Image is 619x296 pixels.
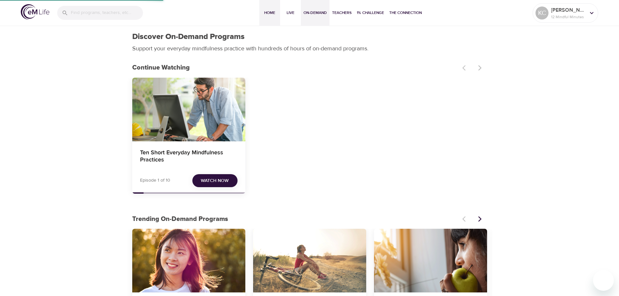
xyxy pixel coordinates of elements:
iframe: Button to launch messaging window [593,270,614,291]
span: On-Demand [303,9,327,16]
p: Episode 1 of 10 [140,177,170,184]
img: logo [21,4,49,19]
p: [PERSON_NAME] [551,6,586,14]
button: Next items [473,212,487,226]
span: Live [283,9,298,16]
input: Find programs, teachers, etc... [71,6,143,20]
h3: Continue Watching [132,64,458,71]
button: 7 Days of Emotional Intelligence [132,229,245,292]
div: KC [535,6,548,19]
span: Watch Now [201,177,229,185]
button: Watch Now [192,174,238,187]
span: Home [262,9,277,16]
h4: Ten Short Everyday Mindfulness Practices [140,149,238,165]
button: Ten Short Everyday Mindfulness Practices [132,78,245,141]
p: Support your everyday mindfulness practice with hundreds of hours of on-demand programs. [132,44,376,53]
button: Getting Active [253,229,366,292]
span: Teachers [332,9,352,16]
button: Mindful Eating: A Path to Well-being [374,229,487,292]
p: 12 Mindful Minutes [551,14,586,20]
span: The Connection [389,9,422,16]
p: Trending On-Demand Programs [132,214,458,224]
h1: Discover On-Demand Programs [132,32,245,42]
span: 1% Challenge [357,9,384,16]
